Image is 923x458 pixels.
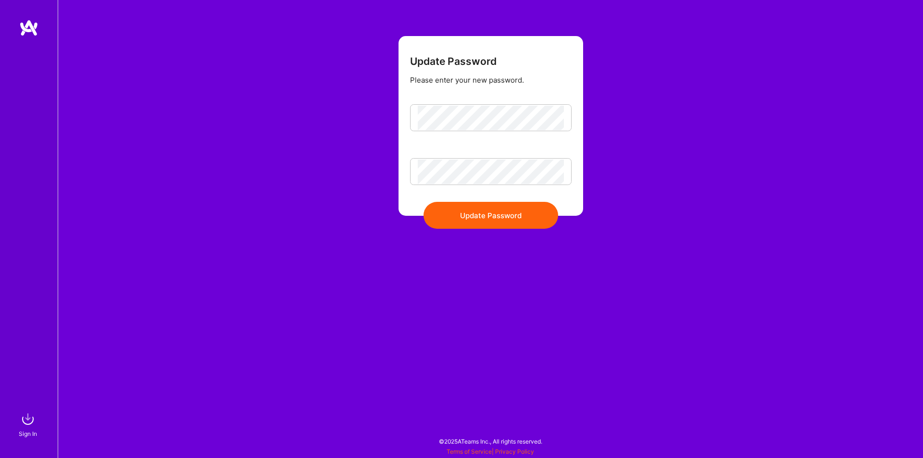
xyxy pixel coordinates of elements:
[410,75,524,85] div: Please enter your new password.
[20,409,37,439] a: sign inSign In
[19,429,37,439] div: Sign In
[447,448,492,455] a: Terms of Service
[410,55,497,67] h3: Update Password
[19,19,38,37] img: logo
[18,409,37,429] img: sign in
[447,448,534,455] span: |
[58,429,923,453] div: © 2025 ATeams Inc., All rights reserved.
[495,448,534,455] a: Privacy Policy
[424,202,558,229] button: Update Password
